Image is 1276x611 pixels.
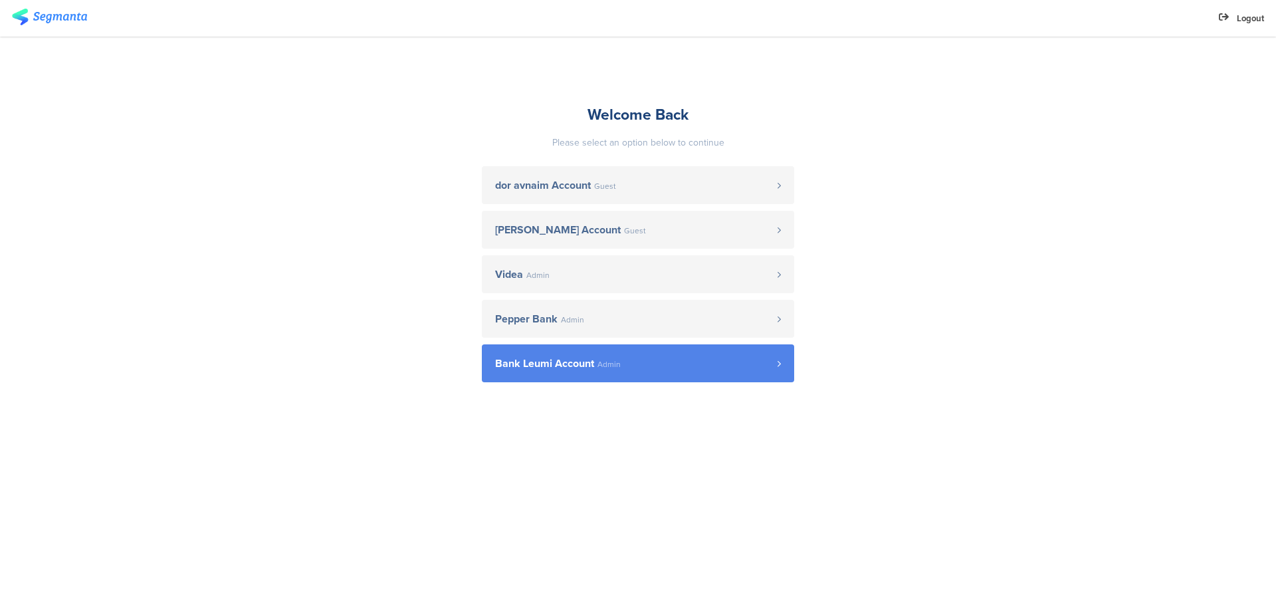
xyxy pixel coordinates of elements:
[495,314,558,324] span: Pepper Bank
[495,225,621,235] span: [PERSON_NAME] Account
[482,344,794,382] a: Bank Leumi Account Admin
[495,269,523,280] span: Videa
[1237,12,1264,25] span: Logout
[561,316,584,324] span: Admin
[495,358,594,369] span: Bank Leumi Account
[594,182,616,190] span: Guest
[482,166,794,204] a: dor avnaim Account Guest
[482,136,794,150] div: Please select an option below to continue
[624,227,646,235] span: Guest
[12,9,87,25] img: segmanta logo
[482,300,794,338] a: Pepper Bank Admin
[482,255,794,293] a: Videa Admin
[526,271,550,279] span: Admin
[597,360,621,368] span: Admin
[495,180,591,191] span: dor avnaim Account
[482,211,794,249] a: [PERSON_NAME] Account Guest
[482,103,794,126] div: Welcome Back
